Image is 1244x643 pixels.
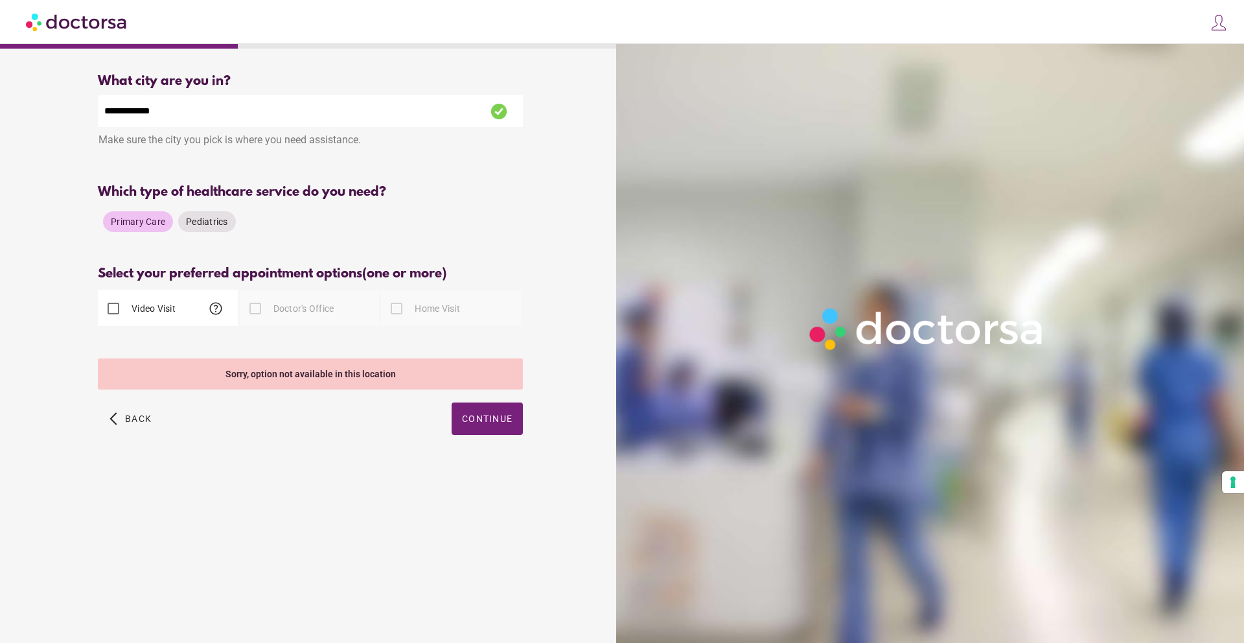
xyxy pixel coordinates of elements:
div: Sorry, option not available in this location [98,358,523,390]
span: Primary Care [111,216,165,227]
label: Home Visit [412,302,460,315]
span: Continue [462,414,513,424]
div: Select your preferred appointment options [98,266,523,281]
div: What city are you in? [98,74,523,89]
label: Doctor's Office [271,302,334,315]
button: arrow_back_ios Back [104,403,157,435]
img: Doctorsa.com [26,7,128,36]
div: Which type of healthcare service do you need? [98,185,523,200]
span: Pediatrics [186,216,228,227]
div: Make sure the city you pick is where you need assistance. [98,127,523,156]
button: Your consent preferences for tracking technologies [1222,471,1244,493]
span: help [208,301,224,316]
label: Video Visit [129,302,176,315]
span: (one or more) [362,266,446,281]
img: icons8-customer-100.png [1210,14,1228,32]
span: Back [125,414,152,424]
button: Continue [452,403,523,435]
img: Logo-Doctorsa-trans-White-partial-flat.png [803,301,1052,357]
